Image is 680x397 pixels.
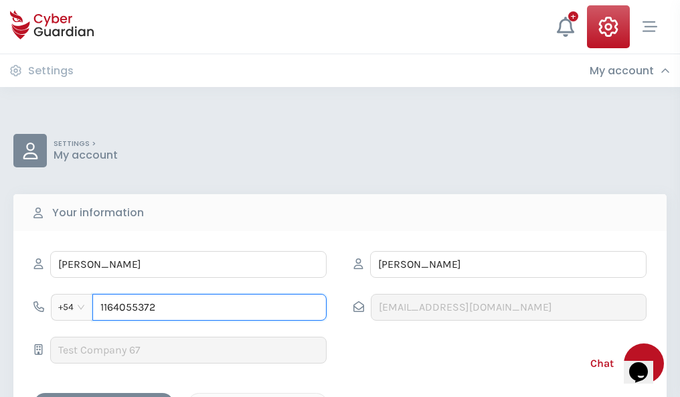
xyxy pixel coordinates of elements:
iframe: chat widget [624,343,667,384]
b: Your information [52,205,144,221]
div: + [568,11,578,21]
span: Chat [590,355,614,372]
div: My account [590,64,670,78]
h3: Settings [28,64,74,78]
p: My account [54,149,118,162]
h3: My account [590,64,654,78]
p: SETTINGS > [54,139,118,149]
span: +54 [58,297,86,317]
